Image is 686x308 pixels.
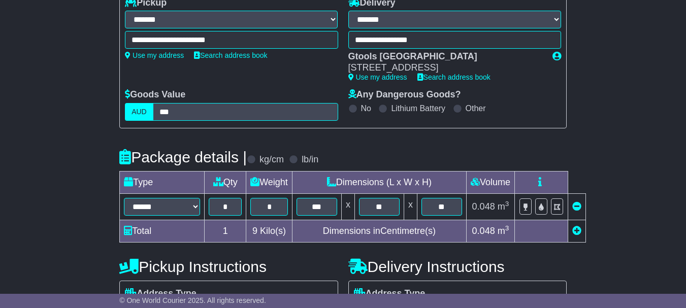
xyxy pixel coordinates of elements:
[498,201,509,212] span: m
[498,226,509,236] span: m
[466,171,514,193] td: Volume
[348,73,407,81] a: Use my address
[205,171,246,193] td: Qty
[302,154,318,165] label: lb/in
[348,89,461,100] label: Any Dangerous Goods?
[125,103,153,121] label: AUD
[119,296,266,304] span: © One World Courier 2025. All rights reserved.
[417,73,491,81] a: Search address book
[341,193,354,220] td: x
[505,224,509,232] sup: 3
[246,220,292,242] td: Kilo(s)
[194,51,267,59] a: Search address book
[119,149,247,165] h4: Package details |
[404,193,417,220] td: x
[472,201,495,212] span: 0.048
[472,226,495,236] span: 0.048
[361,104,371,113] label: No
[120,220,205,242] td: Total
[348,62,542,74] div: [STREET_ADDRESS]
[572,226,581,236] a: Add new item
[120,171,205,193] td: Type
[259,154,284,165] label: kg/cm
[252,226,257,236] span: 9
[348,51,542,62] div: Gtools [GEOGRAPHIC_DATA]
[466,104,486,113] label: Other
[292,220,466,242] td: Dimensions in Centimetre(s)
[125,51,184,59] a: Use my address
[119,258,338,275] h4: Pickup Instructions
[354,288,426,299] label: Address Type
[505,200,509,208] sup: 3
[292,171,466,193] td: Dimensions (L x W x H)
[391,104,445,113] label: Lithium Battery
[125,89,185,100] label: Goods Value
[125,288,197,299] label: Address Type
[246,171,292,193] td: Weight
[572,201,581,212] a: Remove this item
[348,258,567,275] h4: Delivery Instructions
[205,220,246,242] td: 1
